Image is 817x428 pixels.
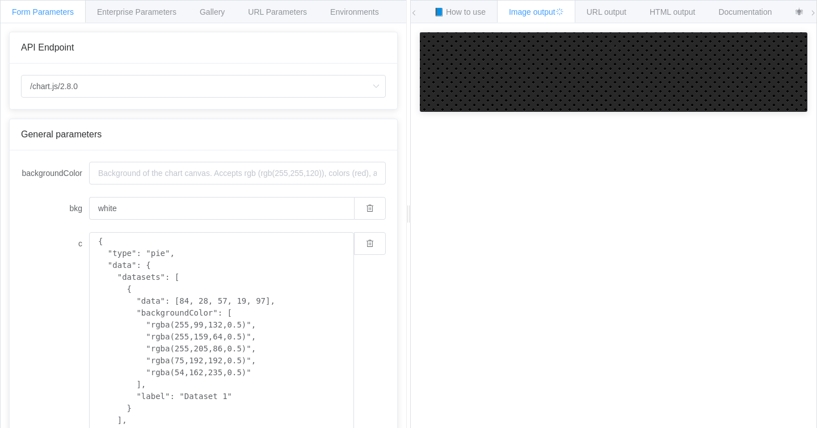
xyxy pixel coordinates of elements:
span: Gallery [200,7,225,16]
span: Enterprise Parameters [97,7,176,16]
span: Environments [330,7,379,16]
span: General parameters [21,129,102,139]
span: Documentation [718,7,772,16]
label: c [21,232,89,255]
input: Background of the chart canvas. Accepts rgb (rgb(255,255,120)), colors (red), and url-encoded hex... [89,162,386,184]
label: backgroundColor [21,162,89,184]
span: URL output [587,7,626,16]
input: Select [21,75,386,98]
input: Background of the chart canvas. Accepts rgb (rgb(255,255,120)), colors (red), and url-encoded hex... [89,197,354,220]
span: API Endpoint [21,43,74,52]
span: HTML output [650,7,695,16]
span: Form Parameters [12,7,74,16]
span: 📘 How to use [434,7,486,16]
span: URL Parameters [248,7,307,16]
span: Image output [509,7,563,16]
label: bkg [21,197,89,220]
